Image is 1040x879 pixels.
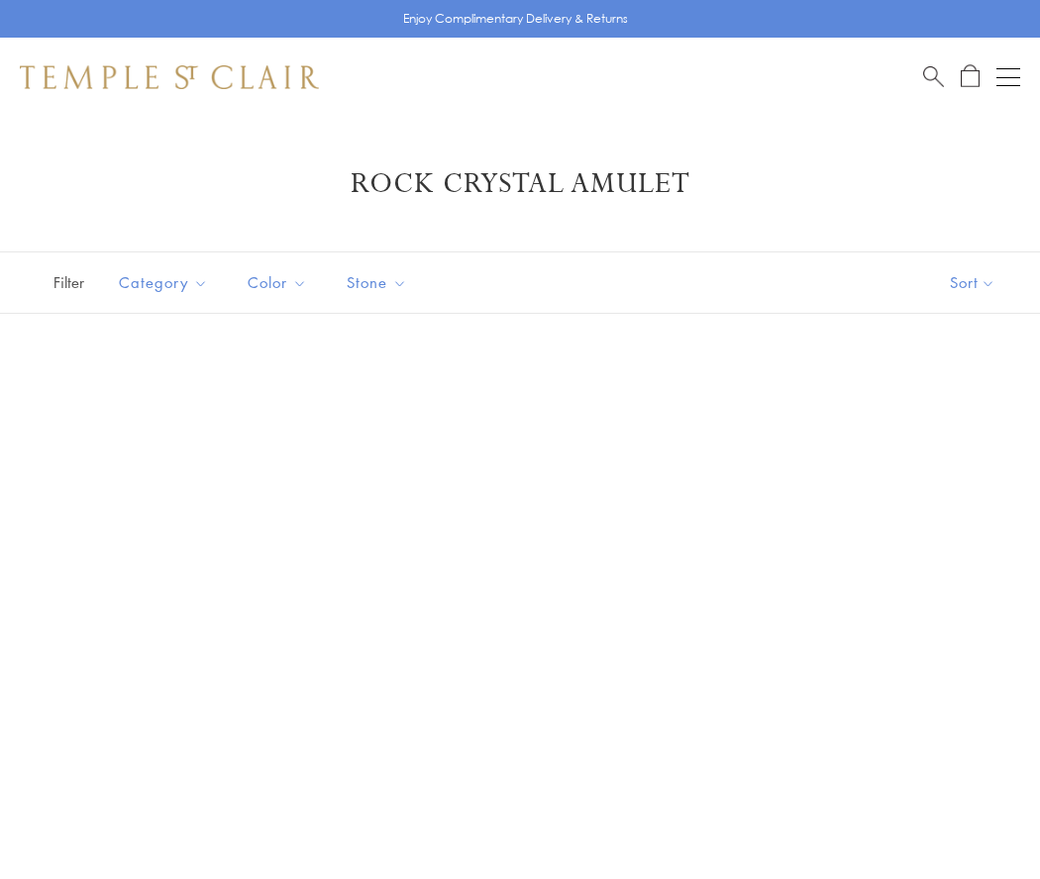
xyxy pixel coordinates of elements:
[403,9,628,29] p: Enjoy Complimentary Delivery & Returns
[923,64,944,89] a: Search
[337,270,422,295] span: Stone
[109,270,223,295] span: Category
[238,270,322,295] span: Color
[996,65,1020,89] button: Open navigation
[905,252,1040,313] button: Show sort by
[20,65,319,89] img: Temple St. Clair
[233,260,322,305] button: Color
[961,64,980,89] a: Open Shopping Bag
[104,260,223,305] button: Category
[332,260,422,305] button: Stone
[50,166,990,202] h1: Rock Crystal Amulet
